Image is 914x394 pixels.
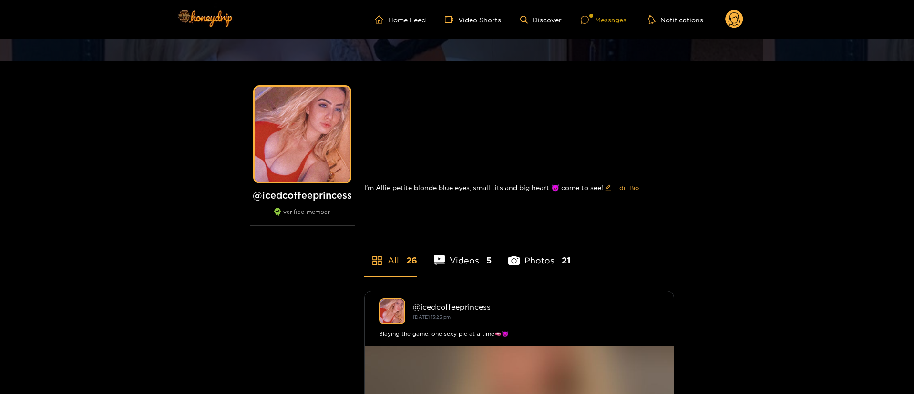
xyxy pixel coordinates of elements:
span: video-camera [445,15,458,24]
span: appstore [371,255,383,266]
span: 26 [406,254,417,266]
img: icedcoffeeprincess [379,298,405,324]
small: [DATE] 13:25 pm [413,314,451,320]
span: 21 [562,254,571,266]
a: Home Feed [375,15,426,24]
span: 5 [486,254,492,266]
div: I’m Allie petite blonde blue eyes, small tits and big heart 😈 come to see! [364,172,674,203]
span: home [375,15,388,24]
span: edit [605,184,611,192]
button: editEdit Bio [603,180,641,195]
h1: @ icedcoffeeprincess [250,189,355,201]
li: All [364,233,417,276]
a: Video Shorts [445,15,501,24]
li: Videos [434,233,492,276]
li: Photos [508,233,571,276]
div: @ icedcoffeeprincess [413,303,659,311]
div: verified member [250,208,355,226]
div: Slaying the game, one sexy pic at a time🫦😈 [379,329,659,339]
button: Notifications [646,15,706,24]
div: Messages [581,14,626,25]
a: Discover [520,16,562,24]
span: Edit Bio [615,183,639,192]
